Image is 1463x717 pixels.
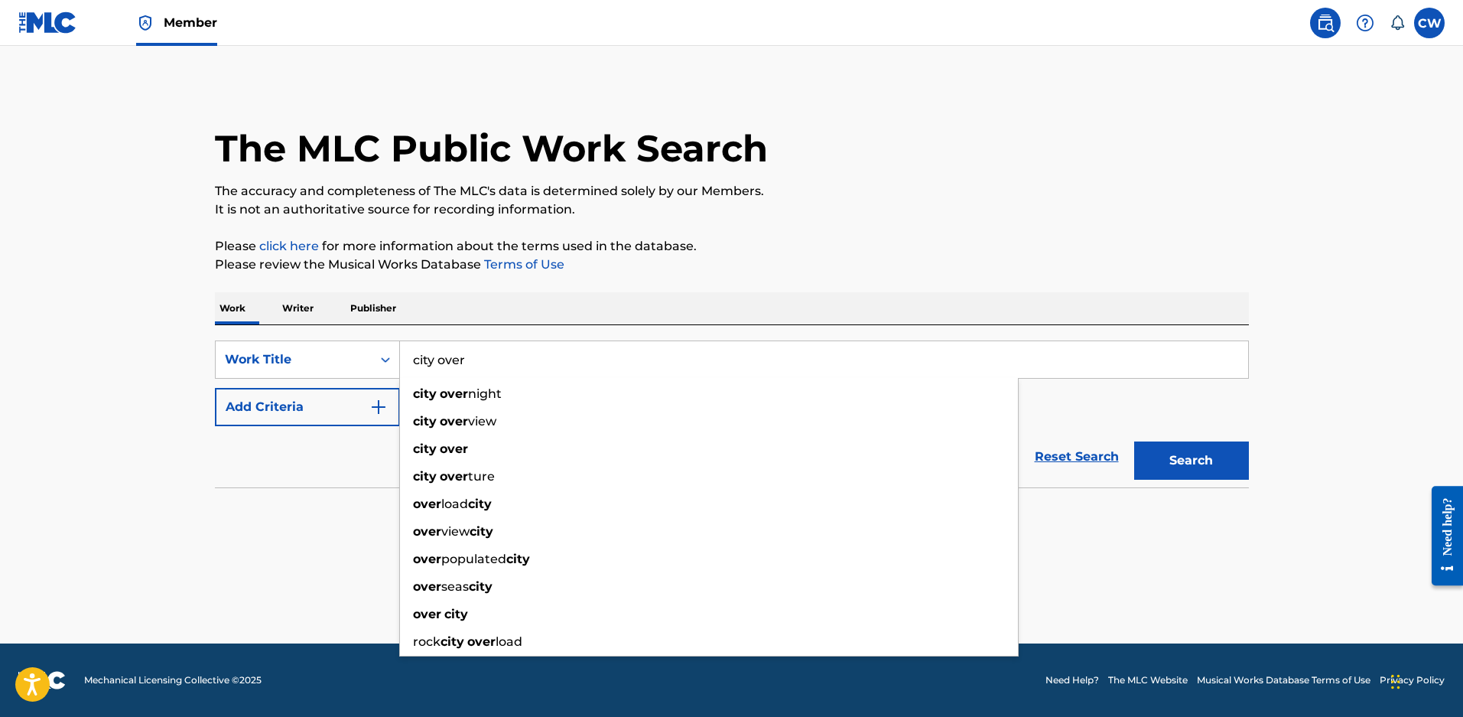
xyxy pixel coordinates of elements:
[215,200,1249,219] p: It is not an authoritative source for recording information.
[215,341,1249,487] form: Search Form
[1420,474,1463,598] iframe: Resource Center
[278,292,318,324] p: Writer
[469,579,493,594] strong: city
[164,14,217,31] span: Member
[18,11,77,34] img: MLC Logo
[444,607,468,621] strong: city
[215,388,400,426] button: Add Criteria
[440,442,468,456] strong: over
[1310,8,1341,38] a: Public Search
[369,398,388,416] img: 9d2ae6d4665cec9f34b9.svg
[1316,14,1335,32] img: search
[481,257,564,272] a: Terms of Use
[84,673,262,687] span: Mechanical Licensing Collective © 2025
[440,414,468,429] strong: over
[470,524,493,539] strong: city
[136,14,154,32] img: Top Rightsholder
[468,469,495,484] span: ture
[413,442,437,456] strong: city
[1414,8,1445,38] div: User Menu
[468,497,492,511] strong: city
[413,469,437,484] strong: city
[1380,673,1445,687] a: Privacy Policy
[441,552,506,566] span: populated
[467,634,496,649] strong: over
[215,292,250,324] p: Work
[413,414,437,429] strong: city
[1045,673,1099,687] a: Need Help?
[413,497,441,511] strong: over
[413,524,441,539] strong: over
[1108,673,1188,687] a: The MLC Website
[346,292,401,324] p: Publisher
[413,552,441,566] strong: over
[468,414,496,429] span: view
[1387,644,1463,717] iframe: Chat Widget
[440,469,468,484] strong: over
[1391,659,1400,705] div: Drag
[215,125,768,171] h1: The MLC Public Work Search
[413,579,441,594] strong: over
[259,239,319,253] a: click here
[1134,442,1249,480] button: Search
[496,634,522,649] span: load
[18,671,66,689] img: logo
[441,524,470,539] span: view
[225,350,362,369] div: Work Title
[1390,15,1405,31] div: Notifications
[215,256,1249,274] p: Please review the Musical Works Database
[441,634,464,649] strong: city
[1197,673,1370,687] a: Musical Works Database Terms of Use
[215,237,1249,256] p: Please for more information about the terms used in the database.
[413,607,441,621] strong: over
[506,552,530,566] strong: city
[1350,8,1380,38] div: Help
[440,386,468,401] strong: over
[441,497,468,511] span: load
[441,579,469,594] span: seas
[413,386,437,401] strong: city
[413,634,441,649] span: rock
[468,386,502,401] span: night
[215,182,1249,200] p: The accuracy and completeness of The MLC's data is determined solely by our Members.
[1027,440,1127,474] a: Reset Search
[1356,14,1374,32] img: help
